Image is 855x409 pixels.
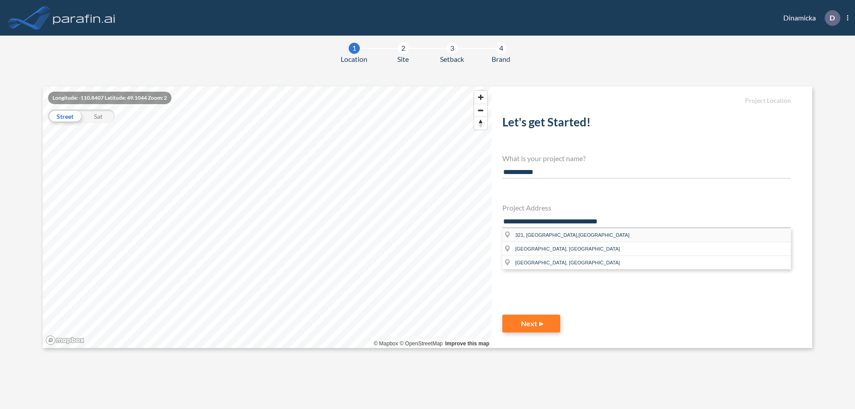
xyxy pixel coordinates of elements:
div: Dinamicka [770,10,848,26]
h5: Project Location [502,97,791,105]
a: OpenStreetMap [399,340,443,347]
div: 3 [447,43,458,54]
span: [GEOGRAPHIC_DATA], [GEOGRAPHIC_DATA] [515,260,620,265]
span: Location [341,54,367,65]
button: Next [502,315,560,332]
button: Reset bearing to north [474,117,487,130]
h4: What is your project name? [502,154,791,162]
div: 2 [398,43,409,54]
img: logo [51,9,117,27]
span: 321, [GEOGRAPHIC_DATA],[GEOGRAPHIC_DATA] [515,232,630,238]
h4: Project Address [502,203,791,212]
a: Mapbox homepage [45,335,85,345]
span: Site [397,54,409,65]
span: Brand [492,54,510,65]
p: D [830,14,835,22]
div: Sat [81,109,115,123]
div: 1 [349,43,360,54]
canvas: Map [43,86,492,348]
div: Longitude: -110.8407 Latitude: 49.1044 Zoom: 2 [48,92,171,104]
a: Improve this map [445,340,489,347]
div: 4 [496,43,507,54]
span: [GEOGRAPHIC_DATA], [GEOGRAPHIC_DATA] [515,246,620,251]
span: Setback [440,54,464,65]
button: Zoom in [474,91,487,104]
a: Mapbox [374,340,398,347]
div: Street [48,109,81,123]
button: Zoom out [474,104,487,117]
h2: Let's get Started! [502,115,791,133]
